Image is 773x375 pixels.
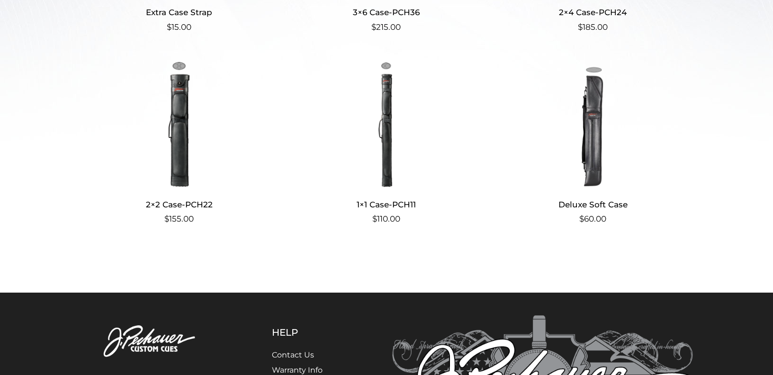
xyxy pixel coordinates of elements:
bdi: 60.00 [579,214,606,223]
h2: Deluxe Soft Case [501,196,685,213]
span: $ [164,214,169,223]
h2: 1×1 Case-PCH11 [294,196,478,213]
a: Warranty Info [272,366,323,375]
a: Deluxe Soft Case $60.00 [501,60,685,225]
img: Deluxe Soft Case [501,60,685,188]
img: 2x2 Case-PCH22 [87,60,271,188]
img: 1x1 Case-PCH11 [294,60,478,188]
a: Contact Us [272,350,314,359]
bdi: 15.00 [167,22,191,32]
img: Pechauer Custom Cues [80,315,225,368]
bdi: 185.00 [578,22,608,32]
span: $ [167,22,171,32]
span: $ [371,22,376,32]
span: $ [372,214,377,223]
span: $ [578,22,583,32]
a: 2×2 Case-PCH22 $155.00 [87,60,271,225]
bdi: 215.00 [371,22,401,32]
bdi: 155.00 [164,214,194,223]
h2: 2×2 Case-PCH22 [87,196,271,213]
h2: 2×4 Case-PCH24 [501,4,685,21]
h5: Help [272,327,345,338]
a: 1×1 Case-PCH11 $110.00 [294,60,478,225]
span: $ [579,214,584,223]
bdi: 110.00 [372,214,400,223]
h2: 3×6 Case-PCH36 [294,4,478,21]
h2: Extra Case Strap [87,4,271,21]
